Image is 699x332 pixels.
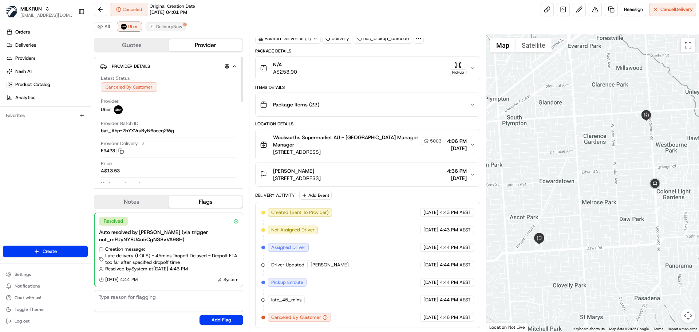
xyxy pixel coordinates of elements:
[271,244,305,251] span: Assigned Driver
[105,246,145,253] span: Creation message:
[3,92,91,103] a: Analytics
[99,229,238,243] div: Auto resolved by [PERSON_NAME] (via trigger not_mFUyNY8U4o5CgN38vVA98H)
[440,314,471,321] span: 4:46 PM AEST
[150,3,195,9] span: Original Creation Date
[128,24,138,30] span: Uber
[6,6,17,17] img: MILKRUN
[15,81,50,88] span: Product Catalog
[99,217,128,226] div: Resolved
[3,52,91,64] a: Providers
[3,316,88,326] button: Log out
[101,140,144,147] span: Provider Delivery ID
[450,61,467,75] button: Pickup
[15,55,35,62] span: Providers
[255,192,295,198] div: Delivery Activity
[273,101,319,108] span: Package Items ( 22 )
[488,322,512,332] a: Open this area in Google Maps (opens a new window)
[624,6,643,13] span: Reassign
[440,262,471,268] span: 4:44 PM AEST
[273,148,444,156] span: [STREET_ADDRESS]
[681,308,695,323] button: Map camera controls
[20,5,42,12] button: MILKRUN
[256,93,479,116] button: Package Items (22)
[516,38,552,52] button: Show satellite imagery
[621,3,646,16] button: Reassign
[146,22,186,31] button: DeliveryNow
[660,6,693,13] span: Cancel Delivery
[149,24,155,30] img: deliveryNow_logo.jpg
[450,69,467,75] div: Pickup
[114,105,123,114] img: uber-new-logo.jpeg
[299,191,332,200] button: Add Event
[3,66,91,77] a: Nash AI
[447,167,467,175] span: 4:36 PM
[15,318,29,324] span: Log out
[105,253,238,266] span: Late delivery (LOLS) - 45mins | Dropoff Delayed - Dropoff ETA too far after specified dropoff time
[322,34,352,44] div: delivery
[271,314,321,321] span: Canceled By Customer
[271,209,329,216] span: Created (Sent To Provider)
[121,24,127,30] img: uber-new-logo.jpeg
[423,244,438,251] span: [DATE]
[101,98,119,105] span: Provider
[43,248,57,255] span: Create
[3,281,88,291] button: Notifications
[101,106,111,113] span: Uber
[101,168,120,174] span: A$13.53
[440,209,471,216] span: 4:43 PM AEST
[653,327,663,331] a: Terms (opens in new tab)
[255,48,480,54] div: Package Details
[423,297,438,303] span: [DATE]
[423,227,438,233] span: [DATE]
[3,39,91,51] a: Deliveries
[423,314,438,321] span: [DATE]
[200,315,243,325] button: Add Flag
[423,209,438,216] span: [DATE]
[649,3,696,16] button: CancelDelivery
[110,3,148,16] button: Canceled
[255,85,480,90] div: Items Details
[440,279,471,286] span: 4:44 PM AEST
[101,148,124,154] button: F9423
[271,262,304,268] span: Driver Updated
[101,120,138,127] span: Provider Batch ID
[273,68,297,75] span: A$253.90
[105,266,147,272] span: Resolved by System
[15,68,32,75] span: Nash AI
[255,121,480,127] div: Location Details
[15,94,35,101] span: Analytics
[101,128,174,134] span: bat_Ahp-7bYXVruByN6oeeq2Wg
[447,145,467,152] span: [DATE]
[156,24,182,30] span: DeliveryNow
[169,196,242,208] button: Flags
[488,322,512,332] img: Google
[15,283,40,289] span: Notifications
[354,34,412,44] div: has_pickup_barcode
[3,110,88,121] div: Favorites
[573,327,605,332] button: Keyboard shortcuts
[255,34,321,44] div: Related Deliveries (1)
[20,12,72,18] button: [EMAIL_ADDRESS][DOMAIN_NAME]
[3,269,88,280] button: Settings
[256,129,479,160] button: Woolworths Supermarket AU - [GEOGRAPHIC_DATA] Manager Manager5003[STREET_ADDRESS]4:06 PM[DATE]
[15,42,36,48] span: Deliveries
[100,60,237,72] button: Provider Details
[150,9,187,16] span: [DATE] 04:01 PM
[224,277,238,282] span: System
[101,160,112,167] span: Price
[440,227,471,233] span: 4:43 PM AEST
[256,163,479,186] button: [PERSON_NAME][STREET_ADDRESS]4:36 PM[DATE]
[112,63,150,69] span: Provider Details
[101,75,130,82] span: Latest Status
[94,22,113,31] button: All
[271,297,301,303] span: late_45_mins
[668,327,697,331] a: Report a map error
[311,262,349,268] span: [PERSON_NAME]
[15,29,30,35] span: Orders
[447,137,467,145] span: 4:06 PM
[169,39,242,51] button: Provider
[105,277,138,282] span: [DATE] 4:44 PM
[486,323,528,332] div: Location Not Live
